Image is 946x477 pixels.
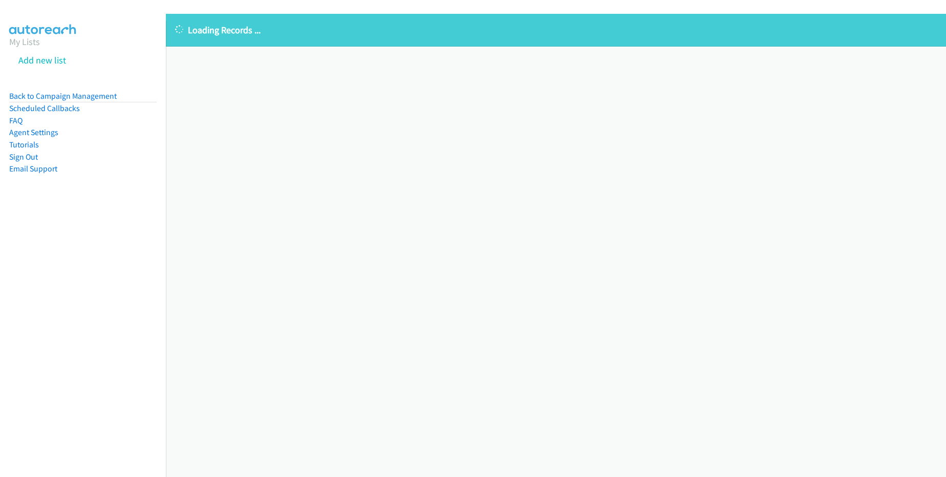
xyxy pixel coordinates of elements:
[9,36,40,48] a: My Lists
[9,116,23,125] a: FAQ
[175,23,937,37] p: Loading Records ...
[9,140,39,149] a: Tutorials
[9,164,57,174] a: Email Support
[9,127,58,137] a: Agent Settings
[9,103,80,113] a: Scheduled Callbacks
[9,152,38,162] a: Sign Out
[9,91,117,101] a: Back to Campaign Management
[18,54,66,66] a: Add new list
